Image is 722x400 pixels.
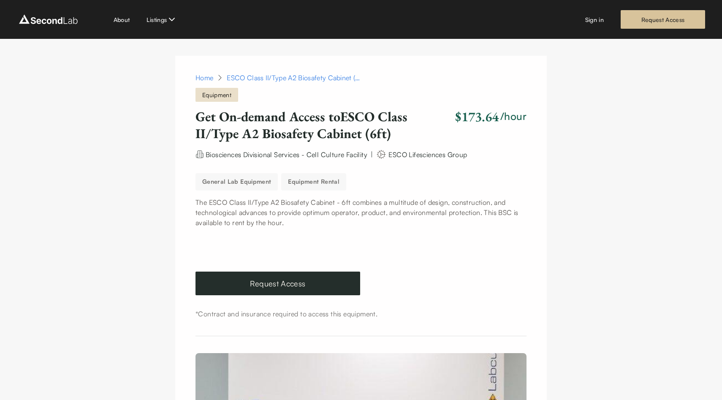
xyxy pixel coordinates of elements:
[227,73,362,83] div: ESCO Class II/Type A2 Biosafety Cabinet (6ft)
[114,15,130,24] a: About
[195,88,238,102] span: Equipment
[281,173,346,190] button: Equipment Rental
[195,197,527,228] p: The ESCO Class II/Type A2 Biosafety Cabinet - 6ft combines a multitude of design, construction, a...
[195,173,278,190] button: General Lab equipment
[206,150,367,159] span: Biosciences Divisional Services - Cell Culture Facility
[500,109,527,124] h3: /hour
[195,73,213,83] a: Home
[147,14,177,24] button: Listings
[371,149,373,159] div: |
[195,309,527,319] div: *Contract and insurance required to access this equipment.
[206,150,367,158] a: Biosciences Divisional Services - Cell Culture Facility
[195,108,452,142] h1: Get On-demand Access to ESCO Class II/Type A2 Biosafety Cabinet (6ft)
[388,150,467,158] span: ESCO Lifesciences Group
[585,15,604,24] a: Sign in
[621,10,705,29] a: Request Access
[195,272,360,295] a: Request Access
[455,108,499,125] h2: $173.64
[17,13,80,26] img: logo
[376,149,386,160] img: manufacturer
